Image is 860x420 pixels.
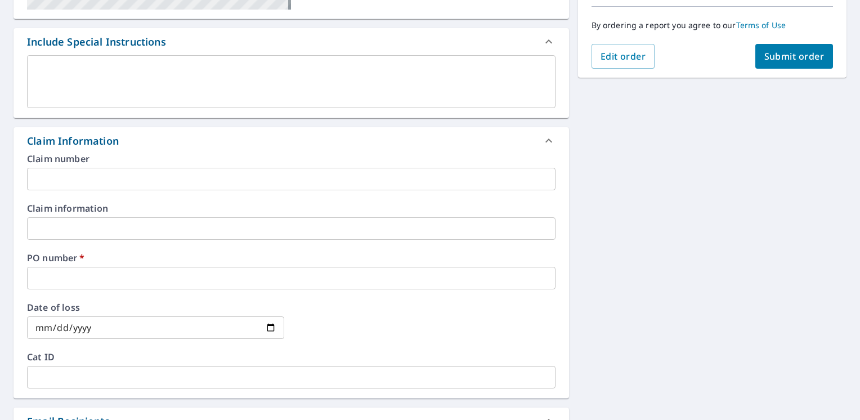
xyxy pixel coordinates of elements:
p: By ordering a report you agree to our [592,20,833,30]
span: Submit order [764,50,825,62]
label: Date of loss [27,303,284,312]
button: Submit order [755,44,834,69]
label: Claim number [27,154,556,163]
button: Edit order [592,44,655,69]
div: Claim Information [14,127,569,154]
a: Terms of Use [736,20,786,30]
label: Cat ID [27,352,556,361]
label: PO number [27,253,556,262]
span: Edit order [601,50,646,62]
label: Claim information [27,204,556,213]
div: Claim Information [27,133,119,149]
div: Include Special Instructions [14,28,569,55]
div: Include Special Instructions [27,34,166,50]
